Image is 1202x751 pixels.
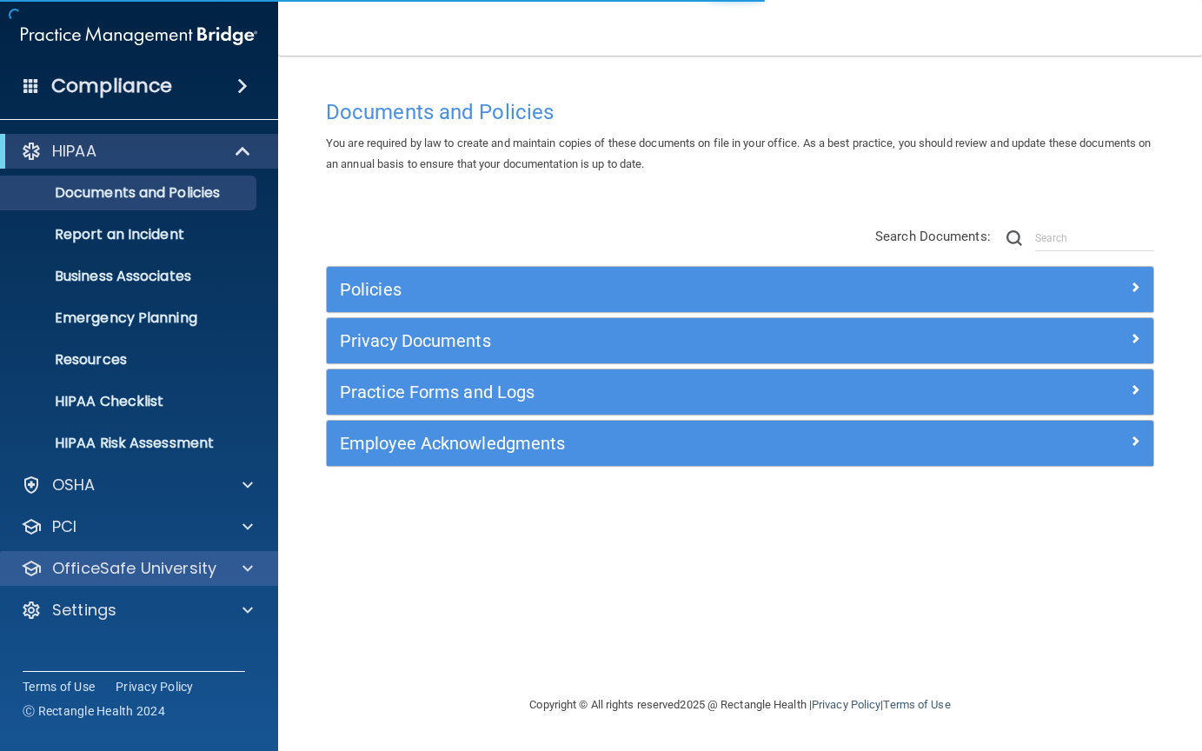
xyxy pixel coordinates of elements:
[1006,230,1022,246] img: ic-search.3b580494.png
[340,429,1140,457] a: Employee Acknowledgments
[52,475,96,495] p: OSHA
[340,434,933,453] h5: Employee Acknowledgments
[52,141,96,162] p: HIPAA
[11,435,249,452] p: HIPAA Risk Assessment
[11,351,249,369] p: Resources
[52,600,116,621] p: Settings
[21,141,252,162] a: HIPAA
[51,74,172,98] h4: Compliance
[11,393,249,410] p: HIPAA Checklist
[326,101,1154,123] h4: Documents and Policies
[423,677,1058,733] div: Copyright © All rights reserved 2025 @ Rectangle Health | |
[23,702,165,720] span: Ⓒ Rectangle Health 2024
[340,331,933,350] h5: Privacy Documents
[21,18,257,53] img: PMB logo
[21,516,253,537] a: PCI
[11,309,249,327] p: Emergency Planning
[21,475,253,495] a: OSHA
[52,558,216,579] p: OfficeSafe University
[340,378,1140,406] a: Practice Forms and Logs
[812,698,880,711] a: Privacy Policy
[23,678,95,695] a: Terms of Use
[52,516,76,537] p: PCI
[11,268,249,285] p: Business Associates
[11,184,249,202] p: Documents and Policies
[883,698,950,711] a: Terms of Use
[340,327,1140,355] a: Privacy Documents
[326,136,1151,170] span: You are required by law to create and maintain copies of these documents on file in your office. ...
[875,229,991,244] span: Search Documents:
[1035,225,1154,251] input: Search
[340,276,1140,303] a: Policies
[21,558,253,579] a: OfficeSafe University
[340,280,933,299] h5: Policies
[21,600,253,621] a: Settings
[116,678,194,695] a: Privacy Policy
[340,382,933,402] h5: Practice Forms and Logs
[11,226,249,243] p: Report an Incident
